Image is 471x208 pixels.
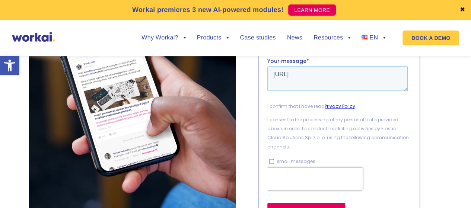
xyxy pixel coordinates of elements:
[337,104,471,208] iframe: Chat Widget
[240,35,276,41] a: Case studies
[287,35,302,41] a: News
[141,35,185,41] a: Why Workai?
[369,35,378,41] span: EN
[460,7,465,13] a: ✖
[288,4,336,16] a: LEARN MORE
[402,31,459,45] a: BOOK A DEMO
[197,35,229,41] a: Products
[314,35,350,41] a: Resources
[132,5,284,15] p: Workai premieres 3 new AI-powered modules!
